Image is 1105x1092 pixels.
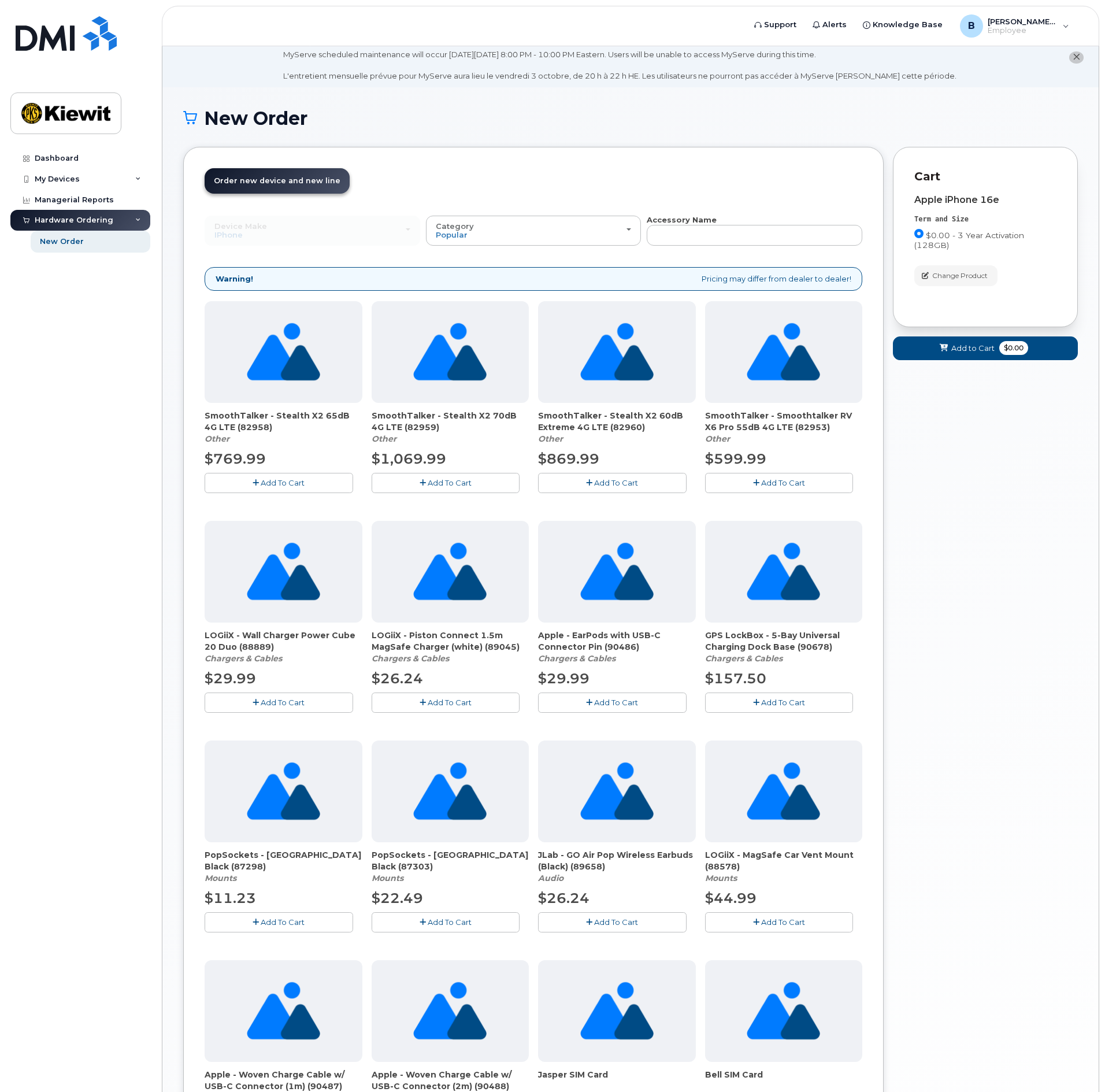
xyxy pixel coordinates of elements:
button: Add To Cart [372,693,520,713]
span: Knowledge Base [873,19,943,31]
span: Employee [988,26,1057,35]
span: Order new device and new line [214,176,340,185]
div: SmoothTalker - Smoothtalker RV X6 Pro 55dB 4G LTE (82953) [705,410,863,445]
button: Change Product [914,265,998,286]
img: no_image_found-2caef05468ed5679b831cfe6fc140e25e0c280774317ffc20a367ab7fd17291e.png [247,960,320,1062]
div: GPS LockBox - 5-Bay Universal Charging Dock Base (90678) [705,630,863,664]
strong: Accessory Name [647,215,717,224]
span: $29.99 [538,670,589,687]
span: Add To Cart [594,478,638,487]
button: Category Popular [426,216,642,246]
span: Jasper SIM Card [538,1069,696,1092]
span: Apple - Woven Charge Cable w/ USB-C Connector (2m) (90488) [372,1069,529,1092]
em: Mounts [205,873,236,883]
img: no_image_found-2caef05468ed5679b831cfe6fc140e25e0c280774317ffc20a367ab7fd17291e.png [580,741,654,842]
span: SmoothTalker - Stealth X2 70dB 4G LTE (82959) [372,410,529,433]
img: no_image_found-2caef05468ed5679b831cfe6fc140e25e0c280774317ffc20a367ab7fd17291e.png [747,960,820,1062]
span: GPS LockBox - 5-Bay Universal Charging Dock Base (90678) [705,630,863,653]
span: $769.99 [205,450,266,467]
span: PopSockets - [GEOGRAPHIC_DATA] Black (87298) [205,849,362,872]
button: Add To Cart [372,912,520,932]
span: Add To Cart [261,698,305,707]
span: $22.49 [372,890,423,906]
span: $0.00 - 3 Year Activation (128GB) [914,231,1024,250]
h1: New Order [183,108,1078,128]
button: Add To Cart [705,912,854,932]
em: Other [372,434,396,444]
span: $869.99 [538,450,599,467]
a: Knowledge Base [855,13,951,36]
img: no_image_found-2caef05468ed5679b831cfe6fc140e25e0c280774317ffc20a367ab7fd17291e.png [413,741,487,842]
div: SmoothTalker - Stealth X2 60dB Extreme 4G LTE (82960) [538,410,696,445]
span: SmoothTalker - Stealth X2 60dB Extreme 4G LTE (82960) [538,410,696,433]
span: Add To Cart [761,917,805,927]
span: Add To Cart [428,478,472,487]
input: $0.00 - 3 Year Activation (128GB) [914,229,924,238]
button: Add To Cart [538,693,687,713]
div: Apple - EarPods with USB-C Connector Pin (90486) [538,630,696,664]
div: LOGiiX - Wall Charger Power Cube 20 Duo (88889) [205,630,362,664]
div: JLab - GO Air Pop Wireless Earbuds (Black) (89658) [538,849,696,884]
span: $157.50 [705,670,766,687]
div: PopSockets - Mount PopWallet+ Black (87303) [372,849,529,884]
button: Add To Cart [205,912,353,932]
div: Apple iPhone 16e [914,195,1056,205]
div: Term and Size [914,214,1056,224]
span: Alerts [822,19,847,31]
em: Audio [538,873,563,883]
div: LOGiiX - MagSafe Car Vent Mount (88578) [705,849,863,884]
img: no_image_found-2caef05468ed5679b831cfe6fc140e25e0c280774317ffc20a367ab7fd17291e.png [413,521,487,623]
div: SmoothTalker - Stealth X2 70dB 4G LTE (82959) [372,410,529,445]
span: B [968,19,975,33]
img: no_image_found-2caef05468ed5679b831cfe6fc140e25e0c280774317ffc20a367ab7fd17291e.png [580,521,654,623]
p: Cart [914,168,1056,185]
em: Other [538,434,563,444]
span: $599.99 [705,450,766,467]
div: PopSockets - Mount PopWallet Black (87298) [205,849,362,884]
span: Change Product [932,271,988,281]
button: Add To Cart [705,473,854,493]
button: Add To Cart [538,912,687,932]
span: Popular [436,230,468,239]
div: SmoothTalker - Stealth X2 65dB 4G LTE (82958) [205,410,362,445]
span: $11.23 [205,890,256,906]
iframe: Messenger Launcher [1055,1042,1096,1083]
em: Mounts [372,873,403,883]
a: Alerts [804,13,855,36]
img: no_image_found-2caef05468ed5679b831cfe6fc140e25e0c280774317ffc20a367ab7fd17291e.png [747,741,820,842]
span: PopSockets - [GEOGRAPHIC_DATA] Black (87303) [372,849,529,872]
span: SmoothTalker - Stealth X2 65dB 4G LTE (82958) [205,410,362,433]
img: no_image_found-2caef05468ed5679b831cfe6fc140e25e0c280774317ffc20a367ab7fd17291e.png [747,521,820,623]
em: Other [205,434,229,444]
span: $29.99 [205,670,256,687]
img: no_image_found-2caef05468ed5679b831cfe6fc140e25e0c280774317ffc20a367ab7fd17291e.png [580,301,654,403]
button: Add To Cart [205,693,353,713]
em: Chargers & Cables [205,653,282,664]
img: no_image_found-2caef05468ed5679b831cfe6fc140e25e0c280774317ffc20a367ab7fd17291e.png [747,301,820,403]
span: $26.24 [538,890,589,906]
span: LOGiiX - Wall Charger Power Cube 20 Duo (88889) [205,630,362,653]
em: Chargers & Cables [372,653,449,664]
span: Add To Cart [761,698,805,707]
img: no_image_found-2caef05468ed5679b831cfe6fc140e25e0c280774317ffc20a367ab7fd17291e.png [413,301,487,403]
a: Support [746,13,804,36]
button: Add To Cart [538,473,687,493]
img: no_image_found-2caef05468ed5679b831cfe6fc140e25e0c280774317ffc20a367ab7fd17291e.png [413,960,487,1062]
span: LOGiiX - Piston Connect 1.5m MagSafe Charger (white) (89045) [372,630,529,653]
div: Pricing may differ from dealer to dealer! [205,267,862,291]
em: Mounts [705,873,737,883]
span: Add To Cart [594,917,638,927]
span: Apple - Woven Charge Cable w/ USB-C Connector (1m) (90487) [205,1069,362,1092]
span: LOGiiX - MagSafe Car Vent Mount (88578) [705,849,863,872]
div: LOGiiX - Piston Connect 1.5m MagSafe Charger (white) (89045) [372,630,529,664]
span: SmoothTalker - Smoothtalker RV X6 Pro 55dB 4G LTE (82953) [705,410,863,433]
em: Chargers & Cables [538,653,615,664]
button: close notification [1069,51,1084,64]
img: no_image_found-2caef05468ed5679b831cfe6fc140e25e0c280774317ffc20a367ab7fd17291e.png [580,960,654,1062]
span: Add to Cart [951,343,995,354]
button: Add To Cart [205,473,353,493]
em: Other [705,434,730,444]
span: Add To Cart [428,917,472,927]
span: $44.99 [705,890,757,906]
span: Bell SIM Card [705,1069,863,1092]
